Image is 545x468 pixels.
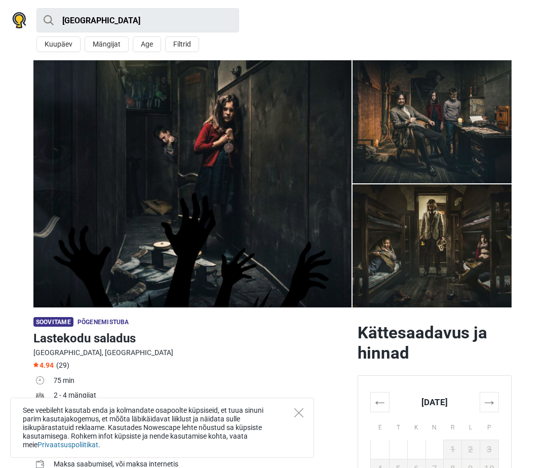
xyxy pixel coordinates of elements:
span: (29) [56,361,69,369]
button: Age [133,36,161,52]
th: K [407,412,425,440]
button: Kuupäev [36,36,81,52]
div: See veebileht kasutab enda ja kolmandate osapoolte küpsiseid, et tuua sinuni parim kasutajakogemu... [10,398,314,458]
span: Põgenemistuba [77,319,129,326]
button: Filtrid [165,36,199,52]
th: → [480,392,498,412]
th: [DATE] [390,392,480,412]
td: 2 - 4 mängijat [54,389,349,404]
a: Lastekodu saladus photo 10 [33,60,352,307]
th: P [480,412,498,440]
td: 2 [462,440,480,459]
th: T [390,412,408,440]
img: Star [33,362,38,367]
img: Nowescape logo [12,12,26,28]
a: Lastekodu saladus photo 4 [353,184,512,307]
button: Mängijat [85,36,129,52]
h2: Kättesaadavus ja hinnad [358,323,512,363]
span: Soovitame [33,317,73,327]
a: Privaatsuspoliitikat [37,441,98,449]
button: Close [294,408,303,417]
input: proovi “Tallinn” [36,8,239,32]
img: Lastekodu saladus photo 5 [353,184,512,307]
img: Lastekodu saladus photo 11 [33,60,352,307]
th: E [370,412,389,440]
span: 4.94 [33,361,54,369]
a: Lastekodu saladus photo 3 [353,60,512,183]
th: N [425,412,444,440]
div: [GEOGRAPHIC_DATA], [GEOGRAPHIC_DATA] [33,347,349,358]
td: 3 [480,440,498,459]
th: L [462,412,480,440]
h1: Lastekodu saladus [33,329,349,347]
th: ← [370,392,389,412]
td: 1 [444,440,462,459]
td: 75 min [54,374,349,389]
img: Lastekodu saladus photo 4 [353,60,512,183]
th: R [444,412,462,440]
